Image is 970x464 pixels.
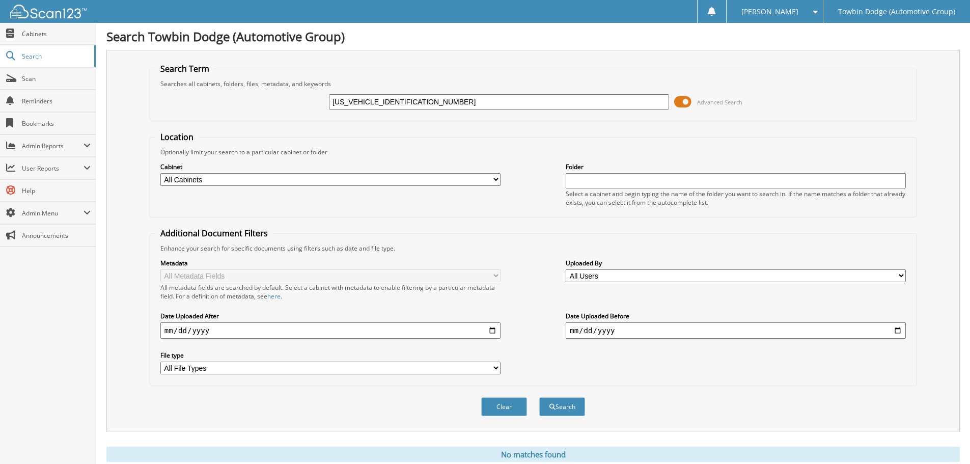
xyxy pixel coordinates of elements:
[741,9,798,15] span: [PERSON_NAME]
[155,131,199,143] legend: Location
[22,209,84,217] span: Admin Menu
[22,30,91,38] span: Cabinets
[155,244,911,253] div: Enhance your search for specific documents using filters such as date and file type.
[566,322,906,339] input: end
[160,259,501,267] label: Metadata
[160,283,501,301] div: All metadata fields are searched by default. Select a cabinet with metadata to enable filtering b...
[22,164,84,173] span: User Reports
[539,397,585,416] button: Search
[267,292,281,301] a: here
[481,397,527,416] button: Clear
[160,312,501,320] label: Date Uploaded After
[566,162,906,171] label: Folder
[155,148,911,156] div: Optionally limit your search to a particular cabinet or folder
[697,98,742,106] span: Advanced Search
[160,351,501,360] label: File type
[22,119,91,128] span: Bookmarks
[566,312,906,320] label: Date Uploaded Before
[22,97,91,105] span: Reminders
[106,447,960,462] div: No matches found
[155,79,911,88] div: Searches all cabinets, folders, files, metadata, and keywords
[155,63,214,74] legend: Search Term
[22,52,89,61] span: Search
[160,162,501,171] label: Cabinet
[22,186,91,195] span: Help
[22,74,91,83] span: Scan
[838,9,955,15] span: Towbin Dodge (Automotive Group)
[160,322,501,339] input: start
[10,5,87,18] img: scan123-logo-white.svg
[566,189,906,207] div: Select a cabinet and begin typing the name of the folder you want to search in. If the name match...
[22,142,84,150] span: Admin Reports
[566,259,906,267] label: Uploaded By
[155,228,273,239] legend: Additional Document Filters
[22,231,91,240] span: Announcements
[106,28,960,45] h1: Search Towbin Dodge (Automotive Group)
